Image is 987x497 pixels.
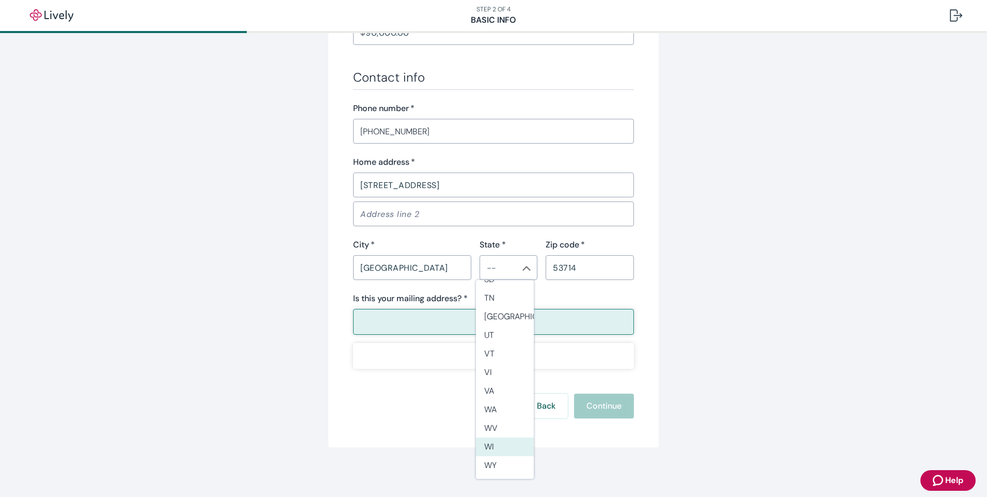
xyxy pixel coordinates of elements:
[920,470,976,491] button: Zendesk support iconHelp
[353,309,634,335] button: Yes
[353,156,415,168] label: Home address
[522,264,531,272] svg: Chevron icon
[23,9,81,22] img: Lively
[353,257,471,278] input: City
[476,400,534,419] li: WA
[353,175,634,195] input: Address line 1
[476,382,534,400] li: VA
[546,257,634,278] input: Zip code
[476,326,534,345] li: UT
[353,70,634,85] h3: Contact info
[353,121,634,142] input: (555) 555-5555
[353,102,415,115] label: Phone number
[353,204,634,224] input: Address line 2
[476,419,534,438] li: WV
[546,239,585,251] label: Zip code
[353,292,468,305] label: Is this your mailing address? *
[524,394,568,418] button: Back
[476,345,534,363] li: VT
[476,307,534,326] li: [GEOGRAPHIC_DATA]
[521,263,532,273] button: Close
[476,363,534,382] li: VI
[476,438,534,456] li: WI
[933,474,945,487] svg: Zendesk support icon
[945,474,963,487] span: Help
[353,239,375,251] label: City
[480,239,506,251] label: State *
[476,289,534,307] li: TN
[942,3,970,28] button: Log out
[483,260,517,275] input: --
[353,343,634,369] button: No
[476,456,534,475] li: WY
